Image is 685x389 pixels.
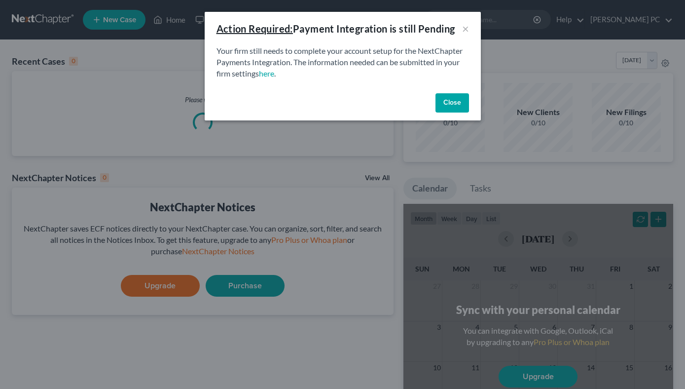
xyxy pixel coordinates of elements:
[259,69,274,78] a: here
[462,23,469,35] button: ×
[216,22,455,36] div: Payment Integration is still Pending
[216,45,469,79] p: Your firm still needs to complete your account setup for the NextChapter Payments Integration. Th...
[216,23,293,35] u: Action Required:
[435,93,469,113] button: Close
